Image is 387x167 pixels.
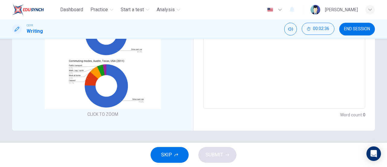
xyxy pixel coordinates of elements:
div: Hide [302,23,334,35]
span: CEFR [27,23,33,28]
div: [PERSON_NAME] [325,6,358,13]
div: Open Intercom Messenger [366,146,381,161]
a: EduSynch logo [12,4,58,16]
span: Start a test [121,6,144,13]
div: Mute [284,23,297,35]
span: Analysis [157,6,175,13]
button: Analysis [154,4,183,15]
button: Dashboard [58,4,86,15]
span: SKIP [161,151,172,159]
h6: Word count : [340,111,365,119]
button: END SESSION [339,23,375,35]
img: en [266,8,274,12]
span: Dashboard [60,6,83,13]
button: Start a test [118,4,152,15]
span: END SESSION [344,27,370,32]
span: Practice [90,6,108,13]
button: 00:02:36 [302,23,334,35]
img: EduSynch logo [12,4,44,16]
button: SKIP [151,147,189,163]
button: Practice [88,4,116,15]
span: 00:02:36 [313,26,329,31]
h1: Writing [27,28,43,35]
strong: 0 [363,112,365,117]
img: Profile picture [311,5,320,15]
